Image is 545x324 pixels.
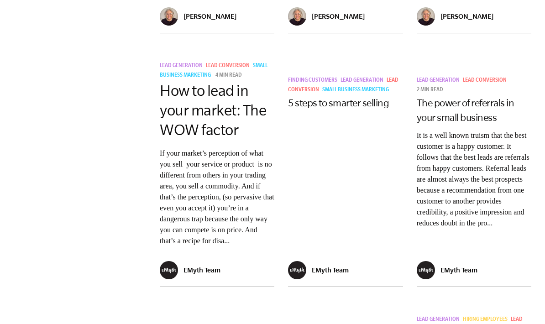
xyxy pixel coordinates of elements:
a: Small Business Marketing [160,63,267,79]
a: Small Business Marketing [322,87,392,94]
span: Small Business Marketing [322,87,389,94]
a: 5 steps to smarter selling [288,97,389,108]
a: Lead Conversion [463,78,510,84]
a: Finding Customers [288,78,341,84]
a: Lead Conversion [288,78,398,94]
img: EMyth Team - EMyth [417,261,435,279]
span: Lead Generation [417,317,460,323]
p: EMyth Team [183,266,220,274]
p: It is a well known truism that the best customer is a happy customer. It follows that the best le... [417,130,531,229]
span: Lead Conversion [463,78,507,84]
span: Lead Generation [341,78,383,84]
p: EMyth Team [312,266,349,274]
p: [PERSON_NAME] [440,12,493,20]
span: Finding Customers [288,78,337,84]
p: If your market’s perception of what you sell–your service or product–is no different from others ... [160,148,274,246]
img: EMyth Team - EMyth [160,261,178,279]
span: Lead Generation [417,78,460,84]
p: [PERSON_NAME] [183,12,236,20]
a: Lead Generation [417,78,463,84]
p: EMyth Team [440,266,477,274]
a: Lead Generation [341,78,387,84]
a: Lead Generation [417,317,463,323]
span: Lead Conversion [206,63,250,69]
p: [PERSON_NAME] [312,12,365,20]
p: 2 min read [417,87,443,94]
a: How to lead in your market: The WOW factor [160,82,266,138]
a: The power of referrals in your small business [417,97,514,123]
p: 4 min read [215,73,242,79]
span: Hiring Employees [463,317,508,323]
a: Hiring Employees [463,317,511,323]
img: Ilene Frahm - EMyth [288,7,306,26]
img: Ilene Frahm - EMyth [160,7,178,26]
img: EMyth Team - EMyth [288,261,306,279]
a: Lead Conversion [206,63,253,69]
a: Lead Generation [160,63,206,69]
iframe: Chat Widget [499,280,545,324]
span: Lead Generation [160,63,203,69]
img: Ilene Frahm - EMyth [417,7,435,26]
